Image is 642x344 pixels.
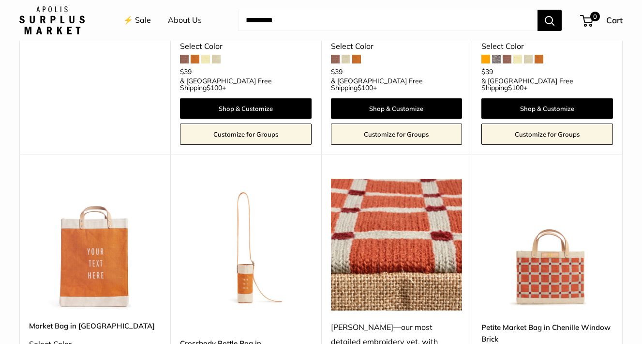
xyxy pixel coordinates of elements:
[331,39,463,54] div: Select Color
[481,98,613,119] a: Shop & Customize
[238,10,537,31] input: Search...
[180,39,312,54] div: Select Color
[331,78,463,91] span: & [GEOGRAPHIC_DATA] Free Shipping +
[358,83,373,92] span: $100
[123,13,151,28] a: ⚡️ Sale
[29,179,161,311] img: description_Make it yours with custom, printed text.
[481,179,613,311] img: Petite Market Bag in Chenille Window Brick
[180,124,312,145] a: Customize for Groups
[207,83,222,92] span: $100
[331,124,463,145] a: Customize for Groups
[331,179,463,311] img: Chenille—our most detailed embroidery yet, with 125,000 stitches and hours of hand-guided craftsm...
[180,98,312,119] a: Shop & Customize
[481,67,493,76] span: $39
[331,67,343,76] span: $39
[180,78,312,91] span: & [GEOGRAPHIC_DATA] Free Shipping +
[180,179,312,311] img: Crossbody Bottle Bag in Cognac
[29,179,161,311] a: description_Make it yours with custom, printed text.Market Bag in Citrus
[581,13,623,28] a: 0 Cart
[168,13,202,28] a: About Us
[590,12,600,21] span: 0
[481,39,613,54] div: Select Color
[481,124,613,145] a: Customize for Groups
[180,179,312,311] a: Crossbody Bottle Bag in CognacCrossbody Bottle Bag in Cognac
[606,15,623,25] span: Cart
[537,10,562,31] button: Search
[180,67,192,76] span: $39
[481,179,613,311] a: Petite Market Bag in Chenille Window BrickPetite Market Bag in Chenille Window Brick
[508,83,523,92] span: $100
[331,98,463,119] a: Shop & Customize
[481,78,613,91] span: & [GEOGRAPHIC_DATA] Free Shipping +
[19,6,85,34] img: Apolis: Surplus Market
[29,320,161,331] a: Market Bag in [GEOGRAPHIC_DATA]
